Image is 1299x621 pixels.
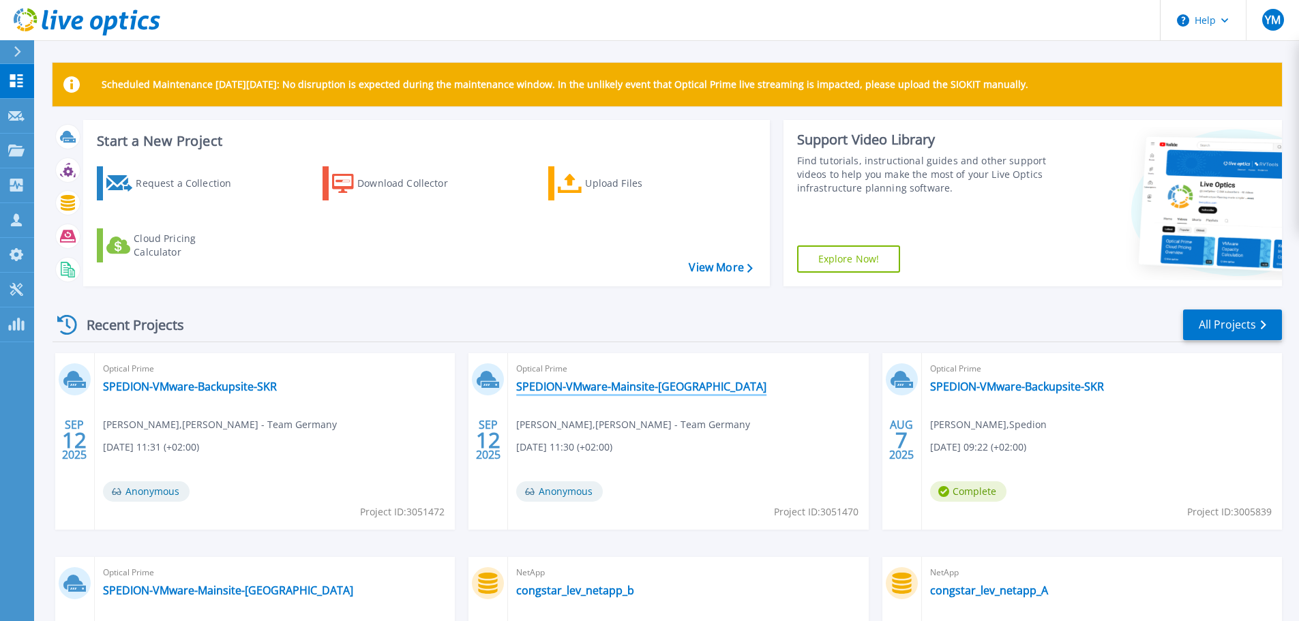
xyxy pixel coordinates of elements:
[103,440,199,455] span: [DATE] 11:31 (+02:00)
[930,440,1026,455] span: [DATE] 09:22 (+02:00)
[97,166,249,200] a: Request a Collection
[516,380,766,393] a: SPEDION-VMware-Mainsite-[GEOGRAPHIC_DATA]
[61,415,87,465] div: SEP 2025
[53,308,203,342] div: Recent Projects
[930,481,1006,502] span: Complete
[475,415,501,465] div: SEP 2025
[548,166,700,200] a: Upload Files
[895,434,908,446] span: 7
[136,170,245,197] div: Request a Collection
[797,154,1051,195] div: Find tutorials, instructional guides and other support videos to help you make the most of your L...
[1183,309,1282,340] a: All Projects
[360,504,445,519] span: Project ID: 3051472
[103,584,353,597] a: SPEDION-VMware-Mainsite-[GEOGRAPHIC_DATA]
[516,584,634,597] a: congstar_lev_netapp_b
[1265,14,1281,25] span: YM
[103,361,447,376] span: Optical Prime
[516,440,612,455] span: [DATE] 11:30 (+02:00)
[930,380,1104,393] a: SPEDION-VMware-Backupsite-SKR
[516,417,750,432] span: [PERSON_NAME] , [PERSON_NAME] - Team Germany
[516,481,603,502] span: Anonymous
[357,170,466,197] div: Download Collector
[323,166,475,200] a: Download Collector
[930,361,1274,376] span: Optical Prime
[476,434,501,446] span: 12
[516,361,860,376] span: Optical Prime
[134,232,243,259] div: Cloud Pricing Calculator
[102,79,1028,90] p: Scheduled Maintenance [DATE][DATE]: No disruption is expected during the maintenance window. In t...
[689,261,752,274] a: View More
[797,131,1051,149] div: Support Video Library
[585,170,694,197] div: Upload Files
[103,481,190,502] span: Anonymous
[1187,504,1272,519] span: Project ID: 3005839
[930,584,1048,597] a: congstar_lev_netapp_A
[103,417,337,432] span: [PERSON_NAME] , [PERSON_NAME] - Team Germany
[889,415,914,465] div: AUG 2025
[97,134,752,149] h3: Start a New Project
[930,565,1274,580] span: NetApp
[774,504,858,519] span: Project ID: 3051470
[62,434,87,446] span: 12
[103,380,277,393] a: SPEDION-VMware-Backupsite-SKR
[930,417,1047,432] span: [PERSON_NAME] , Spedion
[516,565,860,580] span: NetApp
[103,565,447,580] span: Optical Prime
[797,245,901,273] a: Explore Now!
[97,228,249,262] a: Cloud Pricing Calculator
